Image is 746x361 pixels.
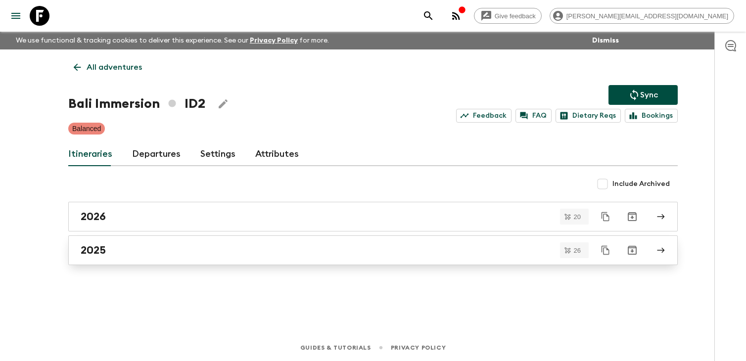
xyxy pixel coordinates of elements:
h1: Bali Immersion ID2 [68,94,205,114]
button: menu [6,6,26,26]
button: Duplicate [597,241,614,259]
a: Departures [132,142,181,166]
button: search adventures [419,6,438,26]
p: Balanced [72,124,101,134]
span: Give feedback [489,12,541,20]
a: Dietary Reqs [556,109,621,123]
a: 2025 [68,235,678,265]
a: Privacy Policy [391,342,446,353]
a: Give feedback [474,8,542,24]
h2: 2025 [81,244,106,257]
a: Guides & Tutorials [300,342,371,353]
a: Feedback [456,109,512,123]
a: FAQ [515,109,552,123]
span: Include Archived [612,179,670,189]
span: 26 [568,247,587,254]
a: 2026 [68,202,678,231]
span: 20 [568,214,587,220]
button: Duplicate [597,208,614,226]
a: Bookings [625,109,678,123]
a: All adventures [68,57,147,77]
a: Privacy Policy [250,37,298,44]
button: Sync adventure departures to the booking engine [608,85,678,105]
button: Dismiss [590,34,621,47]
span: [PERSON_NAME][EMAIL_ADDRESS][DOMAIN_NAME] [561,12,734,20]
a: Attributes [255,142,299,166]
p: Sync [640,89,658,101]
button: Edit Adventure Title [213,94,233,114]
a: Itineraries [68,142,112,166]
a: Settings [200,142,235,166]
h2: 2026 [81,210,106,223]
p: We use functional & tracking cookies to deliver this experience. See our for more. [12,32,333,49]
button: Archive [622,240,642,260]
div: [PERSON_NAME][EMAIL_ADDRESS][DOMAIN_NAME] [550,8,734,24]
p: All adventures [87,61,142,73]
button: Archive [622,207,642,226]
